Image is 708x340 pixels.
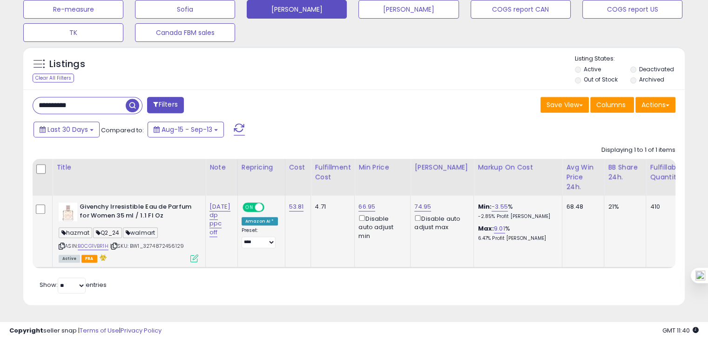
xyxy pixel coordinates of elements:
a: -3.55 [492,202,508,211]
p: -2.85% Profit [PERSON_NAME] [478,213,555,220]
a: 66.95 [358,202,375,211]
i: hazardous material [97,254,107,261]
button: Aug-15 - Sep-13 [148,122,224,137]
img: 31peBS+kvYL._SL40_.jpg [59,203,77,221]
button: Last 30 Days [34,122,100,137]
label: Archived [639,75,664,83]
a: Terms of Use [80,326,119,335]
span: Aug-15 - Sep-13 [162,125,212,134]
span: OFF [263,204,278,211]
label: Out of Stock [584,75,618,83]
div: Note [209,163,234,172]
span: walmart [123,227,158,238]
div: 410 [650,203,679,211]
div: Fulfillment Cost [315,163,351,182]
b: Max: [478,224,494,233]
button: TK [23,23,123,42]
img: one_i.png [695,271,705,280]
div: [PERSON_NAME] [414,163,470,172]
label: Active [584,65,601,73]
b: Min: [478,202,492,211]
div: Disable auto adjust min [358,213,403,240]
div: Disable auto adjust max [414,213,466,231]
div: Title [56,163,202,172]
strong: Copyright [9,326,43,335]
span: Columns [596,100,626,109]
div: BB Share 24h. [608,163,642,182]
p: Listing States: [575,54,685,63]
a: 53.81 [289,202,304,211]
h5: Listings [49,58,85,71]
div: Fulfillable Quantity [650,163,682,182]
div: 68.48 [566,203,597,211]
button: Actions [635,97,675,113]
div: % [478,203,555,220]
span: 2025-10-14 11:40 GMT [662,326,699,335]
a: Privacy Policy [121,326,162,335]
a: [DATE] dp ppc off [209,202,230,237]
div: 21% [608,203,639,211]
span: Q2_24 [93,227,122,238]
div: 4.71 [315,203,347,211]
div: Repricing [242,163,281,172]
a: 74.95 [414,202,431,211]
button: Columns [590,97,634,113]
span: ON [243,204,255,211]
button: Save View [540,97,589,113]
span: | SKU: BW1_3274872456129 [110,242,184,250]
div: seller snap | | [9,326,162,335]
b: Givenchy Irresistible Eau de Parfum for Women 35 ml / 1.1 Fl Oz [80,203,193,222]
a: 9.01 [494,224,505,233]
span: Show: entries [40,280,107,289]
a: B0CG1VBR1H [78,242,108,250]
th: The percentage added to the cost of goods (COGS) that forms the calculator for Min & Max prices. [474,159,562,196]
span: Compared to: [101,126,144,135]
span: Last 30 Days [47,125,88,134]
span: FBA [81,255,97,263]
span: hazmat [59,227,92,238]
span: All listings currently available for purchase on Amazon [59,255,80,263]
button: Canada FBM sales [135,23,235,42]
div: Markup on Cost [478,163,558,172]
label: Deactivated [639,65,674,73]
div: Avg Win Price 24h. [566,163,600,192]
div: ASIN: [59,203,198,261]
div: % [478,224,555,242]
div: Min Price [358,163,406,172]
div: Clear All Filters [33,74,74,82]
div: Preset: [242,227,278,248]
div: Displaying 1 to 1 of 1 items [601,146,675,155]
div: Cost [289,163,307,172]
div: Amazon AI * [242,217,278,225]
button: Filters [147,97,183,113]
p: 6.47% Profit [PERSON_NAME] [478,235,555,242]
